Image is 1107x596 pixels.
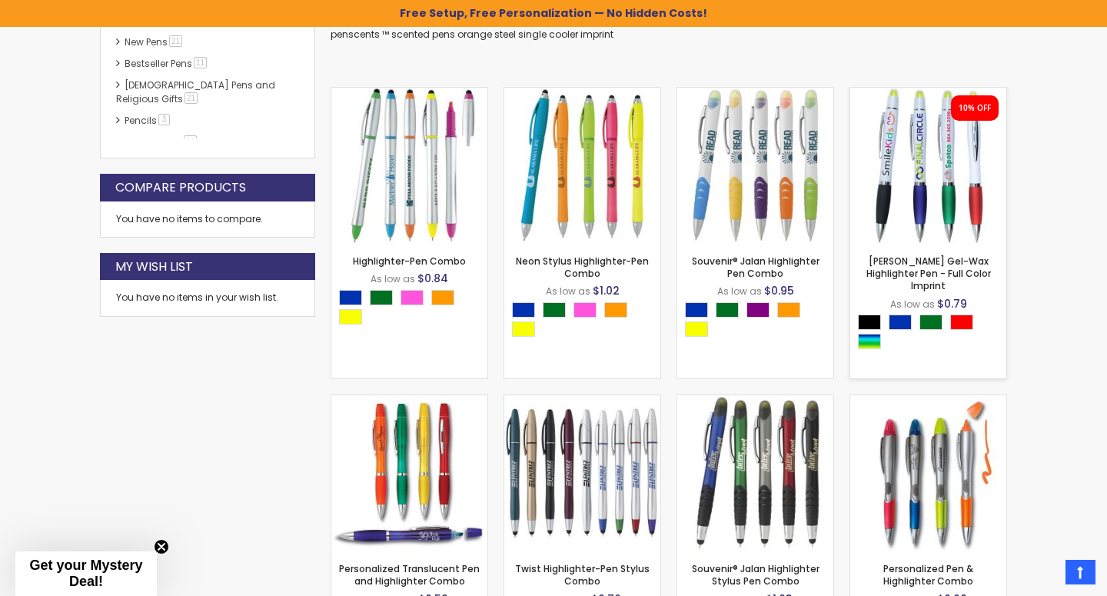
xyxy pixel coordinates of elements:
a: hp-featured11 [121,135,202,148]
span: Get your Mystery Deal! [29,558,142,589]
button: Close teaser [154,539,169,554]
a: Highlighter-Pen Combo [353,255,466,268]
img: Souvenir® Jalan Highlighter Stylus Pen Combo [677,395,833,551]
span: 21 [184,92,198,104]
a: New Pens21 [121,35,188,48]
div: Purple [746,302,770,318]
img: Highlighter-Pen Combo [331,88,487,244]
a: Brooke Pen Gel-Wax Highlighter Pen - Full Color Imprint [850,87,1006,100]
div: Orange [604,302,627,318]
span: $0.84 [417,271,448,286]
div: Select A Color [512,302,660,341]
div: Red [950,315,973,330]
span: $1.02 [593,283,620,298]
a: Neon Stylus Highlighter-Pen Combo [516,255,649,280]
strong: My Wish List [115,258,193,275]
img: Souvenir® Jalan Highlighter Pen Combo [677,88,833,244]
a: Pencils3 [121,114,175,127]
span: As low as [717,285,762,298]
span: 11 [184,135,197,147]
div: Blue [512,302,535,318]
a: [PERSON_NAME] Gel-Wax Highlighter Pen - Full Color Imprint [866,255,991,292]
span: As low as [546,285,590,298]
div: Assorted [858,334,881,349]
div: Yellow [339,309,362,325]
a: Personalized Translucent Pen and Highlighter Combo [339,562,480,588]
a: Twist Highlighter-Pen Stylus Combo [504,395,660,408]
a: Neon Stylus Highlighter-Pen Combo [504,87,660,100]
a: Souvenir® Jalan Highlighter Pen Combo [692,255,819,280]
strong: Compare Products [115,179,246,196]
div: Yellow [685,321,708,337]
span: As low as [371,272,415,285]
a: Personalized Pen & Highlighter Combo [850,395,1006,408]
span: $0.79 [937,296,967,311]
span: 21 [169,35,182,47]
div: Blue [685,302,708,318]
img: Personalized Pen & Highlighter Combo [850,395,1006,551]
div: Green [543,302,566,318]
a: Personalized Translucent Pen and Highlighter Combo [331,395,487,408]
div: Pink [573,302,597,318]
div: Orange [431,290,454,305]
a: Souvenir® Jalan Highlighter Stylus Pen Combo [677,395,833,408]
div: Get your Mystery Deal!Close teaser [15,551,157,596]
a: Twist Highlighter-Pen Stylus Combo [515,562,650,588]
div: Green [716,302,739,318]
a: Top [1065,560,1095,584]
span: 3 [158,114,170,125]
img: Personalized Translucent Pen and Highlighter Combo [331,395,487,551]
div: You have no items to compare. [100,201,315,238]
div: Green [919,315,942,330]
img: Brooke Pen Gel-Wax Highlighter Pen - Full Color Imprint [850,88,1006,244]
img: Neon Stylus Highlighter-Pen Combo [504,88,660,244]
div: Orange [777,302,800,318]
img: Twist Highlighter-Pen Stylus Combo [504,395,660,551]
a: penscents ™ scented pens orange steel single cooler imprint [331,28,613,41]
a: Souvenir® Jalan Highlighter Stylus Pen Combo [692,562,819,588]
div: 10% OFF [959,103,991,114]
a: Bestseller Pens11 [121,57,212,70]
a: [DEMOGRAPHIC_DATA] Pens and Religious Gifts21 [116,78,275,105]
div: You have no items in your wish list. [116,291,299,304]
span: As low as [890,298,935,311]
div: Blue [889,315,912,330]
span: $0.95 [764,283,794,298]
div: Green [370,290,393,305]
a: Souvenir® Jalan Highlighter Pen Combo [677,87,833,100]
div: Blue [339,290,362,305]
div: Select A Color [858,315,1006,353]
span: 11 [194,57,207,68]
a: Personalized Pen & Highlighter Combo [883,562,973,588]
div: Black [858,315,881,330]
div: Yellow [512,321,535,337]
div: Pink [401,290,424,305]
a: Highlighter-Pen Combo [331,87,487,100]
div: Select A Color [339,290,487,328]
div: Select A Color [685,302,833,341]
